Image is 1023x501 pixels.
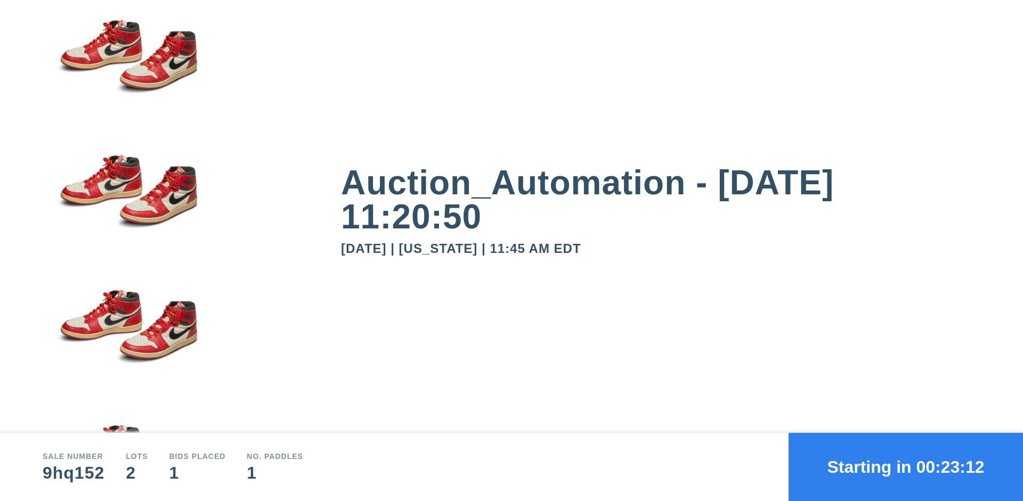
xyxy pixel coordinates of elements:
div: Auction_Automation - [DATE] 11:20:50 [341,166,980,234]
div: 1 [169,464,226,481]
div: Bids Placed [169,453,226,460]
div: Sale number [43,453,104,460]
div: No. Paddles [247,453,303,460]
div: 1 [247,464,303,481]
div: [DATE] | [US_STATE] | 11:45 AM EDT [341,242,980,255]
button: Starting in 00:23:12 [789,433,1023,501]
div: 2 [126,464,148,481]
img: small [43,136,213,271]
img: small [43,1,213,136]
div: Lots [126,453,148,460]
div: 9hq152 [43,464,104,481]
